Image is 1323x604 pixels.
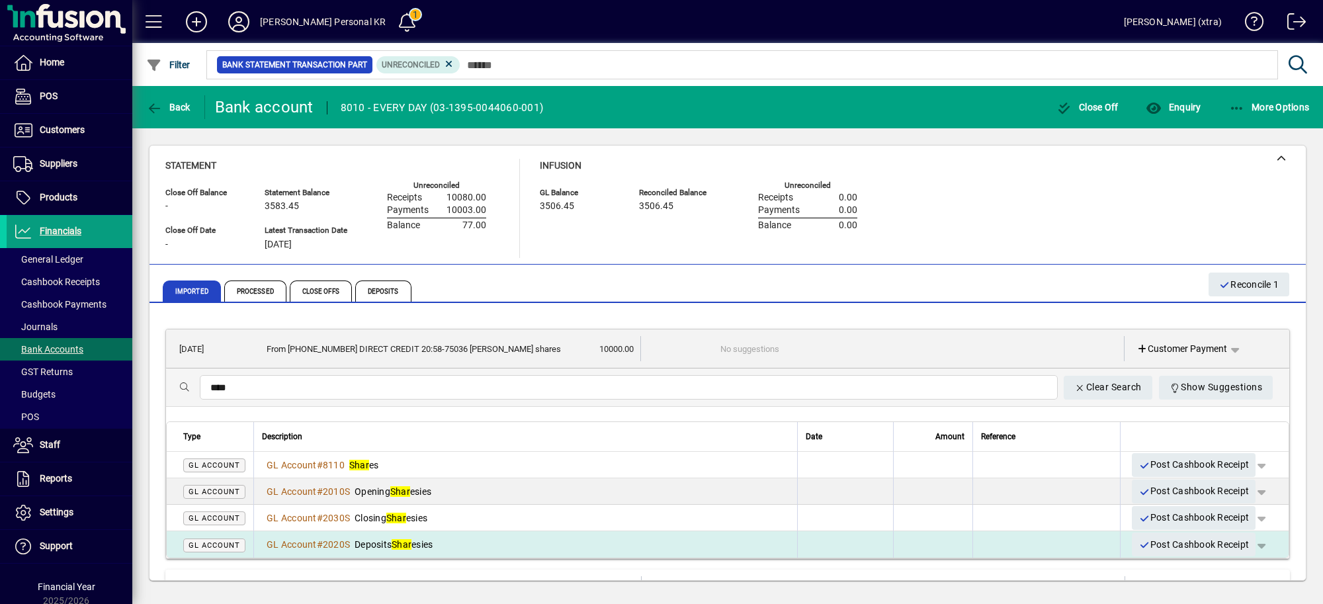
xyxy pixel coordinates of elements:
[7,429,132,462] a: Staff
[165,239,168,250] span: -
[143,53,194,77] button: Filter
[265,239,292,250] span: [DATE]
[267,460,317,470] span: GL Account
[222,58,367,71] span: Bank Statement Transaction Part
[262,511,355,525] a: GL Account#2030S
[290,280,352,302] span: Close Offs
[387,205,429,216] span: Payments
[267,539,317,550] span: GL Account
[323,513,350,523] span: 2030S
[317,539,323,550] span: #
[1124,11,1222,32] div: [PERSON_NAME] (xtra)
[7,293,132,316] a: Cashbook Payments
[7,406,132,428] a: POS
[7,46,132,79] a: Home
[13,299,107,310] span: Cashbook Payments
[13,277,100,287] span: Cashbook Receipts
[13,254,83,265] span: General Ledger
[265,226,347,235] span: Latest Transaction Date
[392,539,411,550] em: Shar
[785,181,831,190] label: Unreconciled
[317,513,323,523] span: #
[639,201,673,212] span: 3506.45
[758,193,793,203] span: Receipts
[267,513,317,523] span: GL Account
[1142,95,1204,119] button: Enquiry
[262,429,302,444] span: Description
[13,322,58,332] span: Journals
[1229,102,1310,112] span: More Options
[7,338,132,361] a: Bank Accounts
[462,220,486,231] span: 77.00
[447,205,486,216] span: 10003.00
[13,344,83,355] span: Bank Accounts
[1136,342,1228,356] span: Customer Payment
[13,411,39,422] span: POS
[323,460,345,470] span: 8110
[540,201,574,212] span: 3506.45
[806,429,822,444] span: Date
[40,540,73,551] span: Support
[382,60,440,69] span: Unreconciled
[1064,376,1152,400] button: Clear Search
[265,189,347,197] span: Statement Balance
[163,280,221,302] span: Imported
[146,102,191,112] span: Back
[355,539,433,550] span: Deposits esies
[935,429,964,444] span: Amount
[224,280,286,302] span: Processed
[183,429,200,444] span: Type
[386,513,406,523] em: Shar
[262,537,355,552] a: GL Account#2020S
[323,486,350,497] span: 2010S
[235,343,561,356] div: From 1395-0044060-03 DIRECT CREDIT Harry shares
[355,513,427,523] span: Closing esies
[1138,454,1249,476] span: Post Cashbook Receipt
[260,11,386,32] div: [PERSON_NAME] Personal KR
[40,192,77,202] span: Products
[1138,507,1249,529] span: Post Cashbook Receipt
[447,193,486,203] span: 10080.00
[758,205,800,216] span: Payments
[323,539,350,550] span: 2020S
[165,201,168,212] span: -
[165,189,245,197] span: Close Off Balance
[317,460,323,470] span: #
[189,541,240,550] span: GL Account
[1226,95,1313,119] button: More Options
[165,226,245,235] span: Close Off Date
[839,220,857,231] span: 0.00
[758,220,791,231] span: Balance
[1132,577,1226,601] a: Create new supplier payment
[146,60,191,70] span: Filter
[40,507,73,517] span: Settings
[172,576,234,601] td: [DATE]
[540,189,619,197] span: GL Balance
[13,367,73,377] span: GST Returns
[839,205,857,216] span: 0.00
[1235,3,1264,46] a: Knowledge Base
[341,97,544,118] div: 8010 - EVERY DAY (03-1395-0044060-001)
[40,158,77,169] span: Suppliers
[1138,534,1249,556] span: Post Cashbook Receipt
[40,226,81,236] span: Financials
[387,193,422,203] span: Receipts
[639,189,718,197] span: Reconciled Balance
[38,582,95,592] span: Financial Year
[1159,376,1273,400] button: Show Suggestions
[355,486,431,497] span: Opening esies
[40,439,60,450] span: Staff
[1132,533,1256,556] button: Post Cashbook Receipt
[215,97,314,118] div: Bank account
[720,336,1047,361] td: No suggestions
[7,530,132,563] a: Support
[189,514,240,523] span: GL Account
[7,383,132,406] a: Budgets
[355,280,411,302] span: Deposits
[7,361,132,383] a: GST Returns
[1170,376,1263,398] span: Show Suggestions
[189,461,240,470] span: GL Account
[262,458,349,472] a: GL Account#8110
[265,201,299,212] span: 3583.45
[349,460,379,470] span: es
